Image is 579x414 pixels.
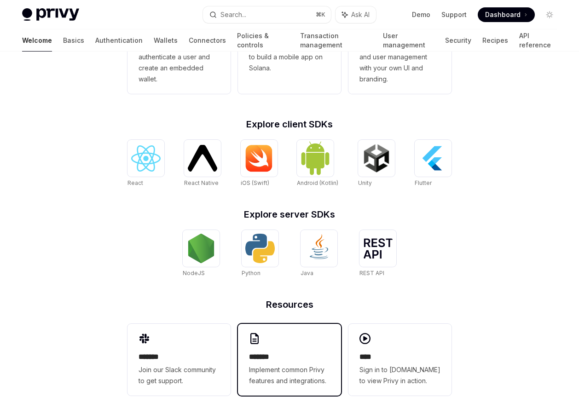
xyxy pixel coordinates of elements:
img: iOS (Swift) [244,144,274,172]
span: Java [301,270,313,276]
a: Authentication [95,29,143,52]
a: Welcome [22,29,52,52]
img: React Native [188,145,217,171]
span: React Native [184,179,219,186]
a: UnityUnity [358,140,395,188]
a: REST APIREST API [359,230,396,278]
h2: Explore client SDKs [127,120,452,129]
a: Connectors [189,29,226,52]
a: Security [445,29,471,52]
span: Whitelabel login, wallets, and user management with your own UI and branding. [359,40,440,85]
a: Transaction management [300,29,372,52]
button: Toggle dark mode [542,7,557,22]
a: ****Sign in to [DOMAIN_NAME] to view Privy in action. [348,324,452,396]
a: Support [441,10,467,19]
span: Use the React Native SDK to build a mobile app on Solana. [249,40,330,74]
span: NodeJS [183,270,205,276]
a: Android (Kotlin)Android (Kotlin) [297,140,338,188]
a: **** **Join our Slack community to get support. [127,324,231,396]
span: ⌘ K [316,11,325,18]
span: Dashboard [485,10,521,19]
a: Wallets [154,29,178,52]
a: API reference [519,29,557,52]
img: Android (Kotlin) [301,141,330,175]
img: NodeJS [186,234,216,263]
span: Unity [358,179,372,186]
span: REST API [359,270,384,276]
a: FlutterFlutter [415,140,452,188]
img: Unity [362,144,391,173]
span: Sign in to [DOMAIN_NAME] to view Privy in action. [359,364,440,386]
img: React [131,145,161,172]
span: iOS (Swift) [241,179,269,186]
a: Dashboard [478,7,535,22]
span: Implement common Privy features and integrations. [249,364,330,386]
a: Policies & controls [237,29,289,52]
span: Join our Slack community to get support. [139,364,220,386]
img: Java [304,234,334,263]
a: Recipes [482,29,508,52]
a: PythonPython [242,230,278,278]
a: NodeJSNodeJS [183,230,220,278]
div: Search... [220,9,246,20]
a: React NativeReact Native [184,140,221,188]
a: User management [383,29,434,52]
a: JavaJava [301,230,337,278]
span: Flutter [415,179,432,186]
span: Ask AI [351,10,370,19]
span: React [127,179,143,186]
span: Android (Kotlin) [297,179,338,186]
img: Python [245,234,275,263]
span: Use the React SDK to authenticate a user and create an embedded wallet. [139,40,220,85]
a: **** **Implement common Privy features and integrations. [238,324,341,396]
img: light logo [22,8,79,21]
img: REST API [363,238,393,259]
span: Python [242,270,261,276]
img: Flutter [418,144,448,173]
a: ReactReact [127,140,164,188]
h2: Resources [127,300,452,309]
h2: Explore server SDKs [127,210,452,219]
a: iOS (Swift)iOS (Swift) [241,140,278,188]
a: Demo [412,10,430,19]
a: Basics [63,29,84,52]
button: Ask AI [336,6,376,23]
button: Search...⌘K [203,6,331,23]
